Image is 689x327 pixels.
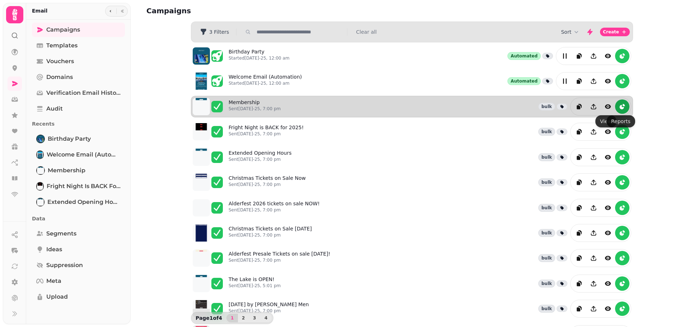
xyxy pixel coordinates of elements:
a: Meta [32,274,125,288]
button: Share campaign preview [586,226,601,240]
a: Campaigns [32,23,125,37]
p: Recents [32,117,125,130]
button: reports [615,201,629,215]
a: Vouchers [32,54,125,69]
span: Extended Opening Hours [47,198,121,206]
span: 4 [263,316,269,320]
a: Verification email history [32,86,125,100]
button: duplicate [572,276,586,291]
a: Segments [32,226,125,241]
a: Christmas Tickets on Sale NowSent[DATE]-25, 7:00 pm [229,174,306,190]
a: Welcome Email (Automation)Welcome Email (Automation) [32,148,125,162]
div: Automated [507,52,541,60]
button: 2 [238,314,249,322]
button: reports [615,125,629,139]
button: view [601,99,615,114]
span: Upload [46,293,68,301]
button: view [601,251,615,265]
button: Share campaign preview [586,175,601,190]
a: Fright Night is BACK for 2025!Sent[DATE]-25, 7:00 pm [229,124,304,140]
button: duplicate [572,175,586,190]
p: Sent [DATE]-25, 7:00 pm [229,308,309,314]
p: Sent [DATE]-25, 7:00 pm [229,232,312,238]
a: Templates [32,38,125,53]
nav: Tabs [26,20,131,317]
img: aHR0cHM6Ly9zdGFtcGVkZS1zZXJ2aWNlLXByb2QtdGVtcGxhdGUtcHJldmlld3MuczMuZXUtd2VzdC0xLmFtYXpvbmF3cy5jb... [193,249,210,267]
button: 3 Filters [194,26,235,38]
span: 3 Filters [209,29,229,34]
button: duplicate [572,49,586,63]
div: bulk [538,153,555,161]
p: Page 1 of 4 [193,314,225,322]
button: reports [615,251,629,265]
button: Create [600,28,630,36]
div: bulk [538,103,555,111]
button: Share campaign preview [586,125,601,139]
button: Share campaign preview [586,99,601,114]
a: Suppression [32,258,125,272]
button: reports [615,49,629,63]
span: Welcome Email (Automation) [47,150,121,159]
a: Extended Opening HoursExtended Opening Hours [32,195,125,209]
img: Welcome Email (Automation) [37,151,43,158]
button: view [601,302,615,316]
button: Share campaign preview [586,201,601,215]
span: Segments [46,229,76,238]
button: reports [615,150,629,164]
button: duplicate [572,125,586,139]
div: Reports [606,115,635,127]
a: Domains [32,70,125,84]
p: Started [DATE]-25, 12:00 am [229,55,290,61]
p: Data [32,212,125,225]
div: bulk [538,305,555,313]
span: Birthday Party [48,135,91,143]
a: Ideas [32,242,125,257]
button: view [601,276,615,291]
img: aHR0cHM6Ly9zdGFtcGVkZS1zZXJ2aWNlLXByb2QtdGVtcGxhdGUtcHJldmlld3MuczMuZXUtd2VzdC0xLmFtYXpvbmF3cy5jb... [193,73,210,90]
img: aHR0cHM6Ly9zdGFtcGVkZS1zZXJ2aWNlLXByb2QtdGVtcGxhdGUtcHJldmlld3MuczMuZXUtd2VzdC0xLmFtYXpvbmF3cy5jb... [193,98,210,115]
a: Alderfest Presale Tickets on sale [DATE]!Sent[DATE]-25, 7:00 pm [229,250,330,266]
button: reports [615,302,629,316]
button: edit [558,74,572,88]
button: 3 [249,314,260,322]
button: reports [615,74,629,88]
img: aHR0cHM6Ly9zdGFtcGVkZS1zZXJ2aWNlLXByb2QtdGVtcGxhdGUtcHJldmlld3MuczMuZXUtd2VzdC0xLmFtYXpvbmF3cy5jb... [193,174,210,191]
button: duplicate [572,226,586,240]
button: Share campaign preview [586,251,601,265]
span: Audit [46,104,63,113]
img: Fright Night is BACK for 2025! [37,183,43,190]
button: Share campaign preview [586,49,601,63]
div: bulk [538,229,555,237]
span: Membership [48,166,85,175]
div: bulk [538,204,555,212]
div: bulk [538,280,555,288]
button: duplicate [572,150,586,164]
p: Sent [DATE]-25, 7:00 pm [229,207,320,213]
a: Birthday PartyStarted[DATE]-25, 12:00 am [229,48,290,64]
p: Started [DATE]-25, 12:00 am [229,80,302,86]
img: Extended Opening Hours [37,198,44,206]
img: aHR0cHM6Ly9zdGFtcGVkZS1zZXJ2aWNlLXByb2QtdGVtcGxhdGUtcHJldmlld3MuczMuZXUtd2VzdC0xLmFtYXpvbmF3cy5jb... [193,47,210,65]
button: duplicate [572,251,586,265]
h2: Email [32,7,47,14]
nav: Pagination [226,314,272,322]
img: Birthday Party [37,135,44,143]
a: Welcome Email (Automation)Started[DATE]-25, 12:00 am [229,73,302,89]
button: duplicate [572,201,586,215]
a: Upload [32,290,125,304]
button: reports [615,175,629,190]
button: Sort [561,28,580,36]
button: reports [615,276,629,291]
p: Sent [DATE]-25, 7:00 pm [229,157,291,162]
a: [DATE] by [PERSON_NAME] MenSent[DATE]-25, 7:00 pm [229,301,309,317]
span: Meta [46,277,61,285]
a: MembershipSent[DATE]-25, 7:00 pm [229,99,281,115]
p: Sent [DATE]-25, 7:00 pm [229,131,304,137]
span: Templates [46,41,78,50]
button: Share campaign preview [586,302,601,316]
button: 1 [226,314,238,322]
button: view [601,74,615,88]
button: duplicate [572,74,586,88]
a: Birthday PartyBirthday Party [32,132,125,146]
button: view [601,226,615,240]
